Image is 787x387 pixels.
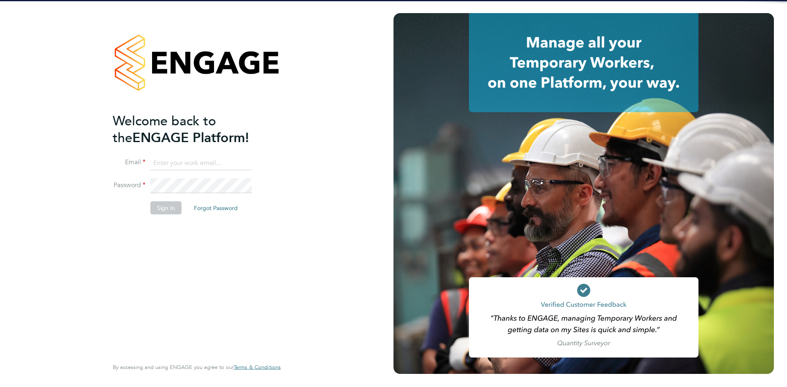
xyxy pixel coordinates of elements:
[150,201,182,215] button: Sign In
[234,364,281,371] a: Terms & Conditions
[113,181,146,190] label: Password
[150,156,252,170] input: Enter your work email...
[113,364,281,371] span: By accessing and using ENGAGE you agree to our
[113,113,216,145] span: Welcome back to the
[187,201,244,215] button: Forgot Password
[113,112,273,146] h2: ENGAGE Platform!
[113,158,146,167] label: Email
